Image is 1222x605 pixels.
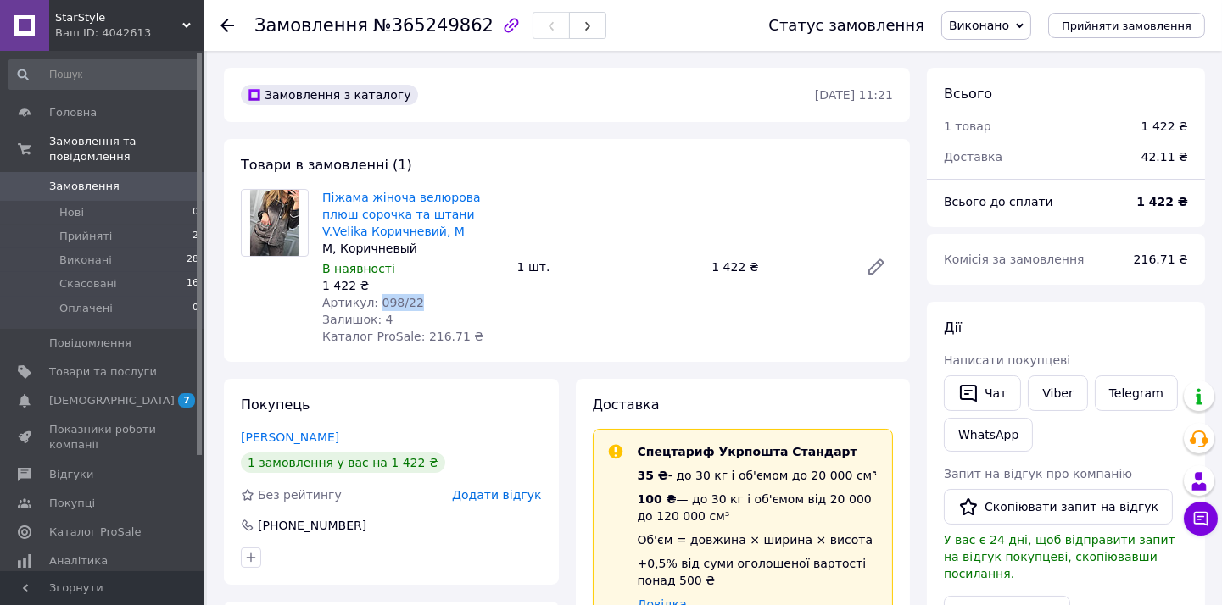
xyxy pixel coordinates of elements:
span: Показники роботи компанії [49,422,157,452]
span: Товари та послуги [49,364,157,380]
span: Покупці [49,496,95,511]
div: - до 30 кг і об'ємом до 20 000 см³ [638,467,879,484]
button: Чат з покупцем [1184,502,1218,536]
span: Доставка [593,397,660,413]
span: 100 ₴ [638,492,677,506]
span: Всього до сплати [944,195,1053,208]
span: Спецтариф Укрпошта Стандарт [638,445,857,458]
span: 7 [178,393,195,408]
span: Доставка [944,150,1002,164]
span: Виконані [59,253,112,268]
div: M, Коричневый [322,240,504,257]
span: Оплачені [59,301,113,316]
span: StarStyle [55,10,182,25]
span: Додати відгук [452,488,541,502]
img: Піжама жіноча велюрова плюш сорочка та штани V.Velika Коричневий, M [250,190,300,256]
div: Замовлення з каталогу [241,85,418,105]
span: Всього [944,86,992,102]
span: Замовлення [254,15,368,36]
div: Статус замовлення [768,17,924,34]
div: 1 422 ₴ [322,277,504,294]
div: [PHONE_NUMBER] [256,517,368,534]
span: 28 [187,253,198,268]
span: Виконано [949,19,1009,32]
a: Редагувати [859,250,893,284]
span: Каталог ProSale [49,525,141,540]
span: Головна [49,105,97,120]
span: [DEMOGRAPHIC_DATA] [49,393,175,408]
span: 0 [193,205,198,220]
span: Замовлення та повідомлення [49,134,204,164]
span: Комісія за замовлення [944,253,1085,266]
span: 216.71 ₴ [1134,253,1188,266]
span: Покупець [241,397,310,413]
a: Viber [1028,375,1087,411]
span: Запит на відгук про компанію [944,467,1132,480]
span: №365249862 [373,15,494,36]
span: 35 ₴ [638,469,668,482]
a: [PERSON_NAME] [241,430,339,444]
button: Скопіювати запит на відгук [944,489,1173,525]
span: Нові [59,205,84,220]
span: 16 [187,276,198,291]
span: Товари в замовленні (1) [241,157,412,173]
div: — до 30 кг і об'ємом від 20 000 до 120 000 см³ [638,491,879,525]
div: Об'єм = довжина × ширина × висота [638,531,879,548]
a: Telegram [1095,375,1178,411]
span: 0 [193,301,198,316]
span: Дії [944,319,962,336]
div: 1 шт. [511,255,706,279]
span: Артикул: 098/22 [322,296,424,309]
div: Ваш ID: 4042613 [55,25,204,41]
span: Каталог ProSale: 216.71 ₴ [322,330,483,343]
div: 1 замовлення у вас на 1 422 ₴ [241,452,445,473]
time: [DATE] 11:21 [815,88,893,102]
div: Повернутися назад [220,17,234,34]
a: Піжама жіноча велюрова плюш сорочка та штани V.Velika Коричневий, M [322,191,481,238]
span: В наявності [322,262,395,275]
span: Залишок: 4 [322,313,393,326]
div: 42.11 ₴ [1131,138,1198,175]
div: +0,5% від суми оголошеної вартості понад 500 ₴ [638,555,879,589]
span: Повідомлення [49,336,131,351]
span: Відгуки [49,467,93,482]
span: Аналітика [49,553,108,569]
span: 1 товар [944,119,991,133]
div: 1 422 ₴ [1141,118,1188,135]
span: Прийняти замовлення [1062,19,1191,32]
button: Прийняти замовлення [1048,13,1205,38]
div: 1 422 ₴ [705,255,852,279]
span: У вас є 24 дні, щоб відправити запит на відгук покупцеві, скопіювавши посилання. [944,533,1175,580]
span: Замовлення [49,179,120,194]
span: Прийняті [59,229,112,244]
span: 2 [193,229,198,244]
span: Без рейтингу [258,488,342,502]
span: Написати покупцеві [944,353,1070,367]
b: 1 422 ₴ [1136,195,1188,208]
button: Чат [944,375,1021,411]
input: Пошук [8,59,200,90]
a: WhatsApp [944,418,1033,452]
span: Скасовані [59,276,117,291]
